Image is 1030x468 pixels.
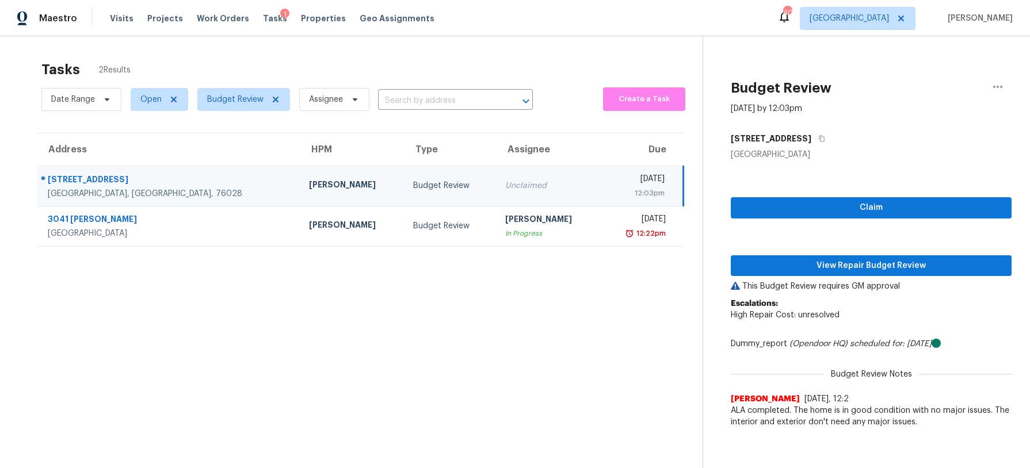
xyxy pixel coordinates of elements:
div: 40 [783,7,791,18]
div: Dummy_report [731,338,1012,350]
div: [STREET_ADDRESS] [48,174,291,188]
span: [PERSON_NAME] [943,13,1013,24]
span: [GEOGRAPHIC_DATA] [810,13,889,24]
span: Visits [110,13,133,24]
span: Claim [740,201,1002,215]
h2: Tasks [41,64,80,75]
i: (Opendoor HQ) [789,340,848,348]
button: View Repair Budget Review [731,255,1012,277]
th: HPM [300,133,404,166]
button: Copy Address [811,128,827,149]
div: Budget Review [413,180,486,191]
div: In Progress [505,228,591,239]
span: Open [140,94,162,105]
span: Create a Task [609,93,680,106]
div: [PERSON_NAME] [309,179,395,193]
span: Assignee [309,94,343,105]
button: Claim [731,197,1012,218]
button: Open [518,93,534,109]
th: Assignee [496,133,600,166]
span: Projects [147,13,183,24]
span: High Repair Cost: unresolved [731,311,840,319]
span: Tasks [263,14,287,22]
span: Date Range [51,94,95,105]
div: Budget Review [413,220,486,232]
div: 3041 [PERSON_NAME] [48,213,291,228]
span: Budget Review Notes [824,369,919,380]
span: View Repair Budget Review [740,259,1002,273]
div: 12:03pm [609,187,665,199]
b: Escalations: [731,300,778,308]
span: Geo Assignments [360,13,434,24]
span: ALA completed. The home is in good condition with no major issues. The interior and exterior don'... [731,405,1012,428]
div: [DATE] [609,213,666,228]
th: Due [600,133,684,166]
th: Address [37,133,300,166]
h2: Budget Review [731,82,831,94]
div: [DATE] [609,173,665,187]
div: [DATE] by 12:03pm [731,103,802,114]
div: [GEOGRAPHIC_DATA], [GEOGRAPHIC_DATA], 76028 [48,188,291,200]
span: Budget Review [207,94,264,105]
div: 1 [280,9,289,20]
i: scheduled for: [DATE] [850,340,932,348]
img: Overdue Alarm Icon [625,228,634,239]
button: Create a Task [603,87,685,111]
div: 12:22pm [634,228,666,239]
span: [DATE], 12:2 [804,395,849,403]
div: [PERSON_NAME] [309,219,395,233]
span: 2 Results [98,64,131,76]
h5: [STREET_ADDRESS] [731,133,811,144]
span: [PERSON_NAME] [731,393,800,405]
span: Maestro [39,13,77,24]
span: Properties [301,13,346,24]
input: Search by address [378,92,501,110]
div: [PERSON_NAME] [505,213,591,228]
div: [GEOGRAPHIC_DATA] [731,149,1012,160]
div: [GEOGRAPHIC_DATA] [48,228,291,239]
p: This Budget Review requires GM approval [731,281,1012,292]
th: Type [404,133,495,166]
span: Work Orders [197,13,249,24]
div: Unclaimed [505,180,591,191]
